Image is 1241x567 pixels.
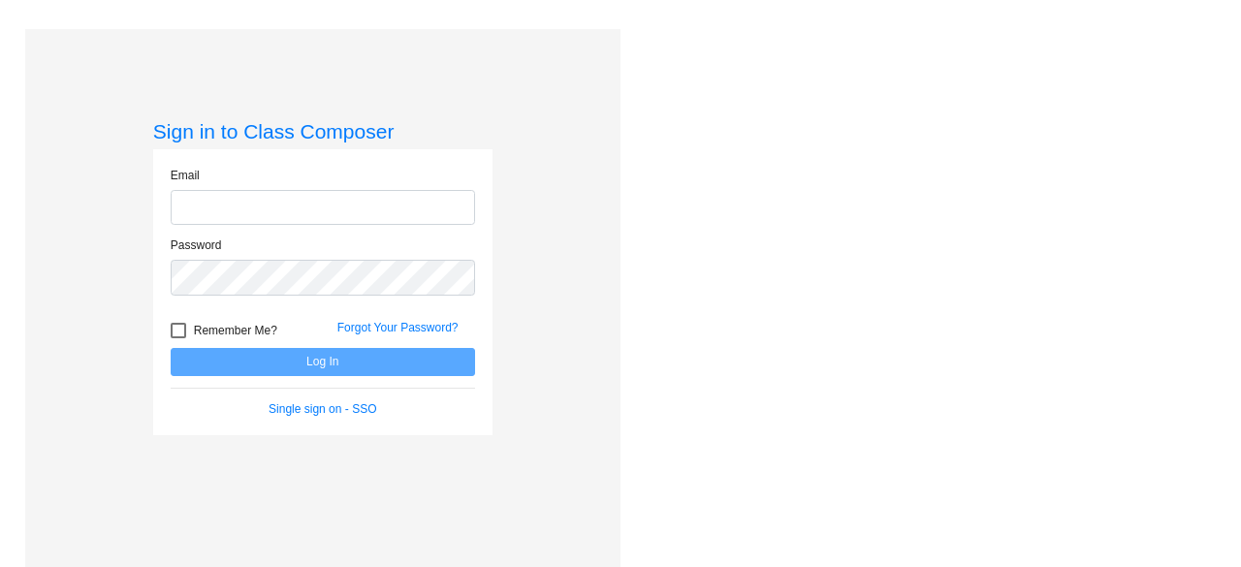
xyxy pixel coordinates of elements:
span: Remember Me? [194,319,277,342]
label: Password [171,236,222,254]
button: Log In [171,348,475,376]
a: Forgot Your Password? [337,321,459,334]
h3: Sign in to Class Composer [153,119,493,143]
a: Single sign on - SSO [269,402,376,416]
label: Email [171,167,200,184]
